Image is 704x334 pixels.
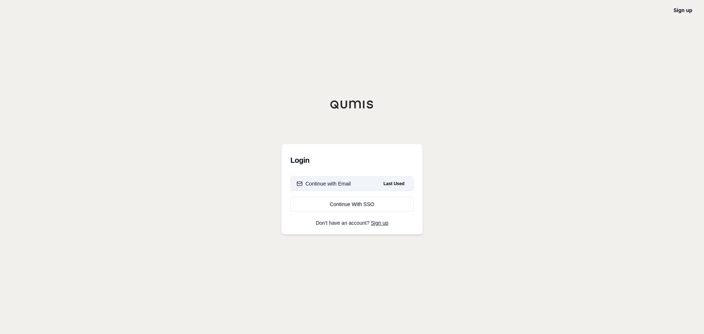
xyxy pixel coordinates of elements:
[290,153,414,168] h3: Login
[381,179,407,188] span: Last Used
[290,220,414,225] p: Don't have an account?
[290,176,414,191] button: Continue with EmailLast Used
[290,197,414,212] a: Continue With SSO
[674,7,692,13] a: Sign up
[297,180,351,187] div: Continue with Email
[297,201,407,208] div: Continue With SSO
[330,100,374,109] img: Qumis
[371,220,388,226] a: Sign up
